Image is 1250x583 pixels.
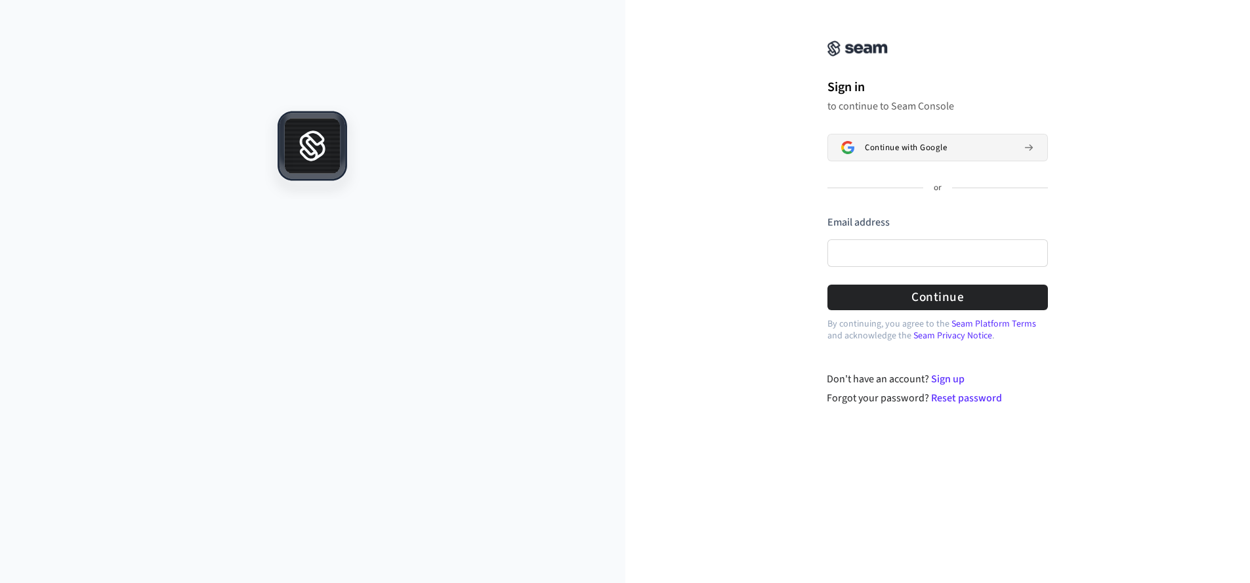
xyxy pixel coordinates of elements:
span: Continue with Google [865,142,947,153]
h1: Sign in [827,77,1048,97]
p: to continue to Seam Console [827,100,1048,113]
p: By continuing, you agree to the and acknowledge the . [827,318,1048,342]
div: Forgot your password? [827,390,1048,406]
button: Continue [827,285,1048,310]
a: Seam Privacy Notice [913,329,992,342]
img: Seam Console [827,41,888,56]
a: Reset password [931,391,1002,405]
img: Sign in with Google [841,141,854,154]
a: Sign up [931,372,965,386]
div: Don't have an account? [827,371,1048,387]
button: Sign in with GoogleContinue with Google [827,134,1048,161]
label: Email address [827,215,890,230]
a: Seam Platform Terms [951,317,1036,331]
p: or [934,182,942,194]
